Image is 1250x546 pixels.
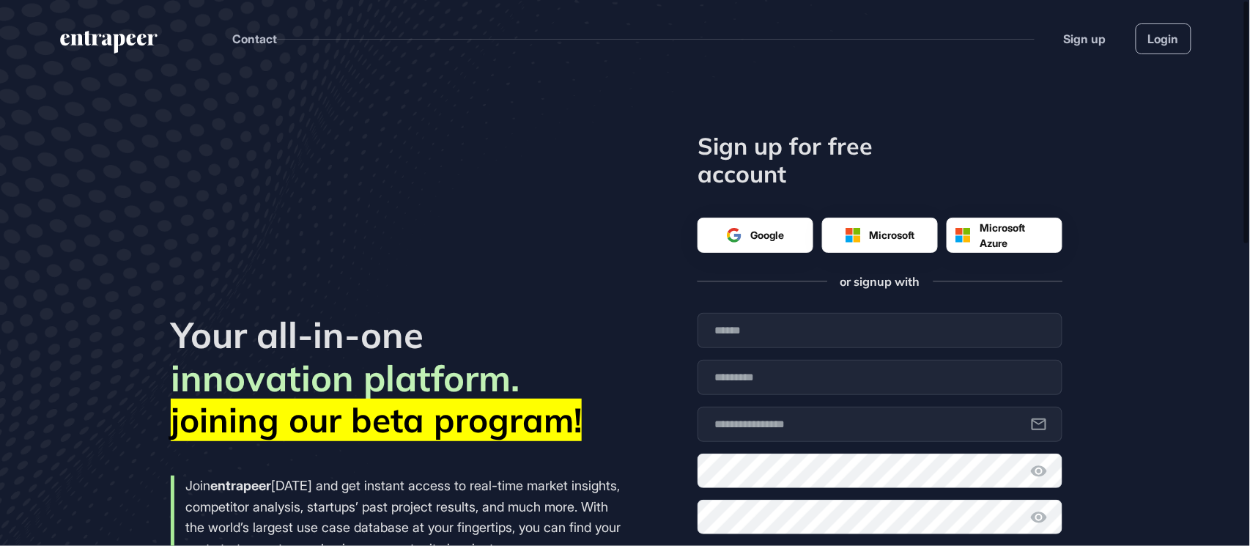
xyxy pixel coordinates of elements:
button: Contact [232,29,277,48]
a: entrapeer-logo [59,31,159,59]
a: Login [1136,23,1191,54]
mark: joining our beta program! [171,399,582,441]
span: or signup with [840,273,920,289]
strong: entrapeer [210,478,271,493]
a: Sign up [1064,30,1106,48]
h1: Sign up for free account [698,132,953,188]
span: innovation platform. [171,355,519,400]
h2: Your all-in-one [171,314,625,357]
span: Microsoft Azure [980,220,1054,251]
